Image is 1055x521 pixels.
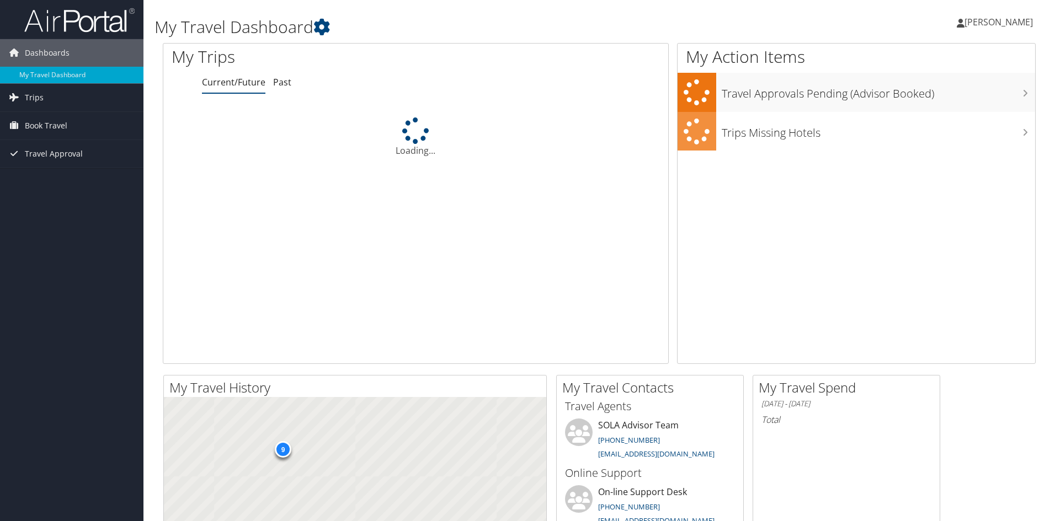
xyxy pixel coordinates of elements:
[25,39,70,67] span: Dashboards
[273,76,291,88] a: Past
[598,435,660,445] a: [PHONE_NUMBER]
[761,413,931,426] h6: Total
[25,140,83,168] span: Travel Approval
[678,112,1035,151] a: Trips Missing Hotels
[957,6,1044,39] a: [PERSON_NAME]
[154,15,748,39] h1: My Travel Dashboard
[25,112,67,139] span: Book Travel
[275,441,291,458] div: 9
[565,399,735,414] h3: Travel Agents
[722,80,1035,101] h3: Travel Approvals Pending (Advisor Booked)
[562,378,743,397] h2: My Travel Contacts
[598,502,660,512] a: [PHONE_NUMBER]
[761,399,931,409] h6: [DATE] - [DATE]
[598,449,715,459] a: [EMAIL_ADDRESS][DOMAIN_NAME]
[678,45,1035,68] h1: My Action Items
[25,84,44,111] span: Trips
[560,418,740,464] li: SOLA Advisor Team
[172,45,450,68] h1: My Trips
[24,7,135,33] img: airportal-logo.png
[169,378,546,397] h2: My Travel History
[722,120,1035,141] h3: Trips Missing Hotels
[565,465,735,481] h3: Online Support
[678,73,1035,112] a: Travel Approvals Pending (Advisor Booked)
[759,378,940,397] h2: My Travel Spend
[202,76,265,88] a: Current/Future
[965,16,1033,28] span: [PERSON_NAME]
[163,117,668,157] div: Loading...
